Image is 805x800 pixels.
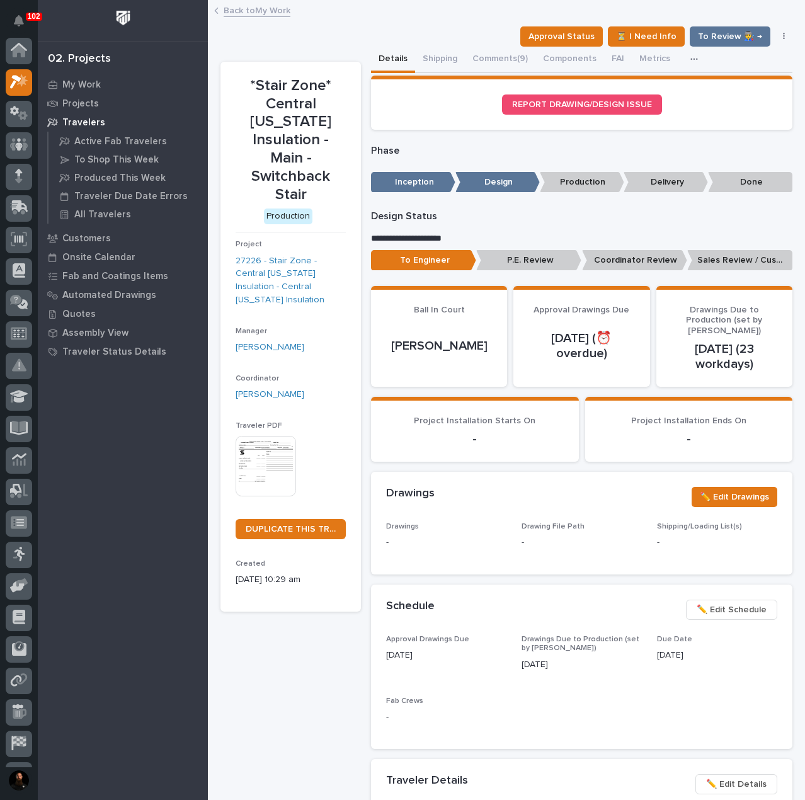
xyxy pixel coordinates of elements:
a: Customers [38,229,208,248]
span: Drawings Due to Production (set by [PERSON_NAME]) [522,636,639,652]
p: Produced This Week [74,173,166,184]
p: Projects [62,98,99,110]
p: [DATE] [522,658,642,671]
p: [DATE] [386,649,506,662]
p: Inception [371,172,455,193]
p: [DATE] (23 workdays) [671,341,777,372]
button: ✏️ Edit Schedule [686,600,777,620]
a: Assembly View [38,323,208,342]
button: Components [535,47,604,73]
button: users-avatar [6,767,32,794]
span: Coordinator [236,375,279,382]
p: - [600,431,778,447]
p: [DATE] [657,649,777,662]
a: My Work [38,75,208,94]
span: Approval Status [528,29,595,44]
img: Workspace Logo [111,6,135,30]
button: Approval Status [520,26,603,47]
p: My Work [62,79,101,91]
a: 27226 - Stair Zone - Central [US_STATE] Insulation - Central [US_STATE] Insulation [236,254,346,307]
div: 02. Projects [48,52,111,66]
span: ⏳ I Need Info [616,29,677,44]
a: All Travelers [49,205,208,223]
button: Notifications [6,8,32,34]
a: Fab and Coatings Items [38,266,208,285]
p: Onsite Calendar [62,252,135,263]
button: Shipping [415,47,465,73]
p: - [386,711,506,724]
span: Drawing File Path [522,523,585,530]
p: Production [540,172,624,193]
p: - [522,536,524,549]
button: ✏️ Edit Details [695,774,777,794]
p: Design Status [371,210,792,222]
span: REPORT DRAWING/DESIGN ISSUE [512,100,652,109]
button: Comments (9) [465,47,535,73]
a: DUPLICATE THIS TRAVELER [236,519,346,539]
a: Produced This Week [49,169,208,186]
p: Phase [371,145,792,157]
a: Quotes [38,304,208,323]
p: P.E. Review [476,250,581,271]
span: ✏️ Edit Drawings [700,489,769,505]
a: Back toMy Work [224,3,290,17]
p: Automated Drawings [62,290,156,301]
p: Delivery [624,172,708,193]
span: Approval Drawings Due [386,636,469,643]
span: Shipping/Loading List(s) [657,523,742,530]
span: Due Date [657,636,692,643]
p: 102 [28,12,40,21]
p: All Travelers [74,209,131,220]
span: Project Installation Starts On [414,416,535,425]
span: ✏️ Edit Schedule [697,602,767,617]
span: ✏️ Edit Details [706,777,767,792]
button: Metrics [632,47,678,73]
a: [PERSON_NAME] [236,388,304,401]
a: Traveler Status Details [38,342,208,361]
span: To Review 👨‍🏭 → [698,29,762,44]
a: Automated Drawings [38,285,208,304]
span: Ball In Court [414,306,465,314]
span: Drawings [386,523,419,530]
p: Traveler Due Date Errors [74,191,188,202]
div: Notifications102 [16,15,32,35]
span: Project Installation Ends On [631,416,746,425]
button: To Review 👨‍🏭 → [690,26,770,47]
p: Active Fab Travelers [74,136,167,147]
a: Traveler Due Date Errors [49,187,208,205]
p: To Engineer [371,250,476,271]
a: Active Fab Travelers [49,132,208,150]
p: Customers [62,233,111,244]
a: Onsite Calendar [38,248,208,266]
p: - [386,536,506,549]
p: Assembly View [62,328,128,339]
h2: Schedule [386,600,435,614]
span: Created [236,560,265,568]
a: Projects [38,94,208,113]
a: To Shop This Week [49,151,208,168]
p: Done [708,172,792,193]
button: ✏️ Edit Drawings [692,487,777,507]
a: REPORT DRAWING/DESIGN ISSUE [502,94,662,115]
p: Traveler Status Details [62,346,166,358]
p: *Stair Zone* Central [US_STATE] Insulation - Main - Switchback Stair [236,77,346,204]
button: FAI [604,47,632,73]
p: - [657,536,777,549]
a: Travelers [38,113,208,132]
h2: Drawings [386,487,435,501]
span: Fab Crews [386,697,423,705]
p: Fab and Coatings Items [62,271,168,282]
p: Design [455,172,540,193]
h2: Traveler Details [386,774,468,788]
p: To Shop This Week [74,154,159,166]
p: - [386,431,564,447]
p: [DATE] 10:29 am [236,573,346,586]
span: DUPLICATE THIS TRAVELER [246,525,336,534]
button: ⏳ I Need Info [608,26,685,47]
span: Drawings Due to Production (set by [PERSON_NAME]) [686,306,762,336]
p: Travelers [62,117,105,129]
button: Details [371,47,415,73]
span: Manager [236,328,267,335]
a: [PERSON_NAME] [236,341,304,354]
p: Sales Review / Customer Approval [687,250,792,271]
